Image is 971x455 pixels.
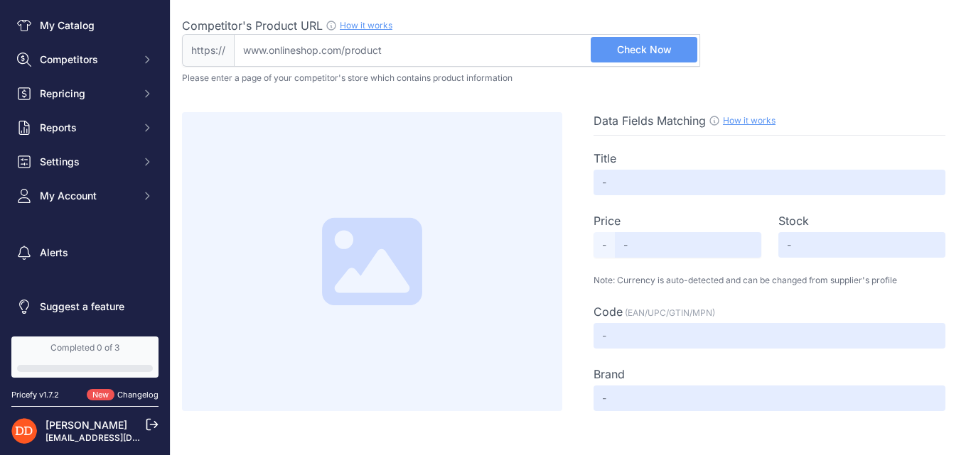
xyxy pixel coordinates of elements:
input: - [778,232,946,258]
a: [PERSON_NAME] [45,419,127,431]
span: Settings [40,155,133,169]
span: Competitors [40,53,133,67]
label: Price [594,212,621,229]
button: My Account [11,183,159,209]
button: Settings [11,149,159,175]
button: Repricing [11,81,159,106]
input: www.onlineshop.com/product [234,34,700,67]
input: - [594,170,945,195]
span: Data Fields Matching [594,114,706,128]
p: Please enter a page of your competitor's store which contains product information [182,72,960,84]
div: Completed 0 of 3 [17,342,153,353]
label: Stock [778,212,809,229]
a: How it works [723,115,776,126]
a: How it works [340,20,392,31]
span: My Account [40,189,133,203]
input: - [615,232,761,258]
span: New [87,389,114,401]
a: Completed 0 of 3 [11,336,159,378]
span: Reports [40,121,133,135]
span: - [594,232,615,258]
a: Suggest a feature [11,294,159,319]
p: Note: Currency is auto-detected and can be changed from supplier's profile [594,275,945,286]
span: Repricing [40,87,133,101]
button: Check Now [591,37,697,62]
span: Check Now [617,43,672,57]
a: Alerts [11,240,159,265]
a: [EMAIL_ADDRESS][DOMAIN_NAME] [45,432,194,443]
label: Title [594,150,616,167]
input: - [594,323,945,349]
input: - [594,385,945,411]
a: My Catalog [11,13,159,38]
label: Brand [594,366,625,383]
button: Reports [11,115,159,141]
a: Changelog [117,390,159,400]
button: Competitors [11,47,159,72]
span: Competitor's Product URL [182,18,323,33]
span: https:// [182,34,234,67]
span: (EAN/UPC/GTIN/MPN) [625,307,715,318]
div: Pricefy v1.7.2 [11,389,59,401]
span: Code [594,305,623,319]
